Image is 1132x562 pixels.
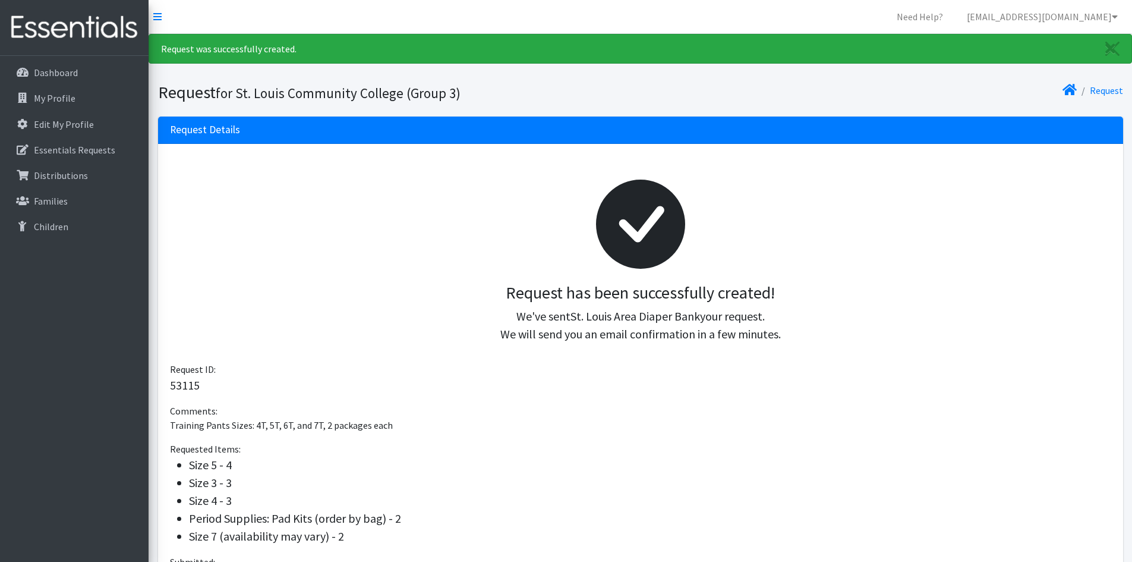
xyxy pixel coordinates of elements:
[189,510,1111,528] li: Period Supplies: Pad Kits (order by bag) - 2
[170,376,1111,394] p: 53115
[5,8,144,48] img: HumanEssentials
[957,5,1127,29] a: [EMAIL_ADDRESS][DOMAIN_NAME]
[170,443,241,455] span: Requested Items:
[5,138,144,162] a: Essentials Requests
[5,189,144,213] a: Families
[34,169,88,181] p: Distributions
[34,144,115,156] p: Essentials Requests
[179,283,1102,303] h3: Request has been successfully created!
[570,309,700,324] span: St. Louis Area Diaper Bank
[158,82,636,103] h1: Request
[34,92,75,104] p: My Profile
[179,307,1102,343] p: We've sent your request. We will send you an email confirmation in a few minutes.
[149,34,1132,64] div: Request was successfully created.
[170,363,216,375] span: Request ID:
[170,405,217,417] span: Comments:
[1090,84,1123,96] a: Request
[1093,34,1131,63] a: Close
[189,528,1111,545] li: Size 7 (availability may vary) - 2
[5,215,144,238] a: Children
[5,164,144,187] a: Distributions
[189,492,1111,510] li: Size 4 - 3
[5,61,144,84] a: Dashboard
[5,86,144,110] a: My Profile
[170,124,240,136] h3: Request Details
[5,112,144,136] a: Edit My Profile
[34,221,68,233] p: Children
[34,195,68,207] p: Families
[887,5,953,29] a: Need Help?
[189,474,1111,492] li: Size 3 - 3
[189,456,1111,474] li: Size 5 - 4
[216,84,461,102] small: for St. Louis Community College (Group 3)
[170,418,1111,432] p: Training Pants Sizes: 4T, 5T, 6T, and 7T, 2 packages each
[34,67,78,79] p: Dashboard
[34,118,94,130] p: Edit My Profile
